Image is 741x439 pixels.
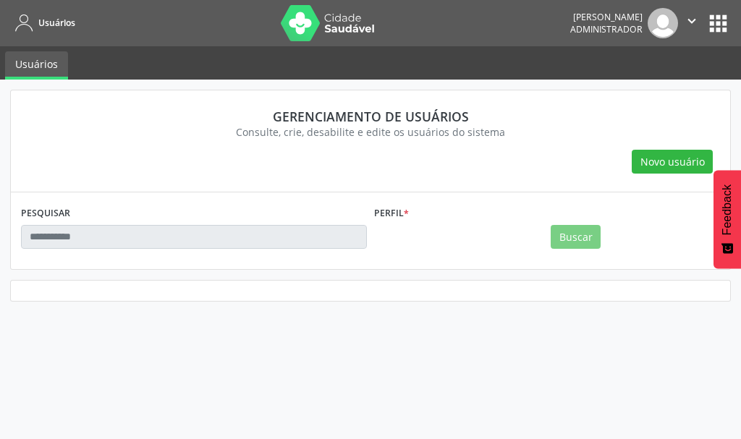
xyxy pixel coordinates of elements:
button: Buscar [551,225,601,250]
a: Usuários [5,51,68,80]
a: Usuários [10,11,75,35]
i:  [684,13,700,29]
label: Perfil [374,203,409,225]
span: Novo usuário [640,154,705,169]
div: [PERSON_NAME] [570,11,643,23]
button: Novo usuário [632,150,713,174]
span: Administrador [570,23,643,35]
div: Consulte, crie, desabilite e edite os usuários do sistema [31,124,710,140]
button: Feedback - Mostrar pesquisa [714,170,741,268]
span: Feedback [721,184,734,235]
img: img [648,8,678,38]
span: Usuários [38,17,75,29]
button:  [678,8,706,38]
button: apps [706,11,731,36]
label: PESQUISAR [21,203,70,225]
div: Gerenciamento de usuários [31,108,710,124]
